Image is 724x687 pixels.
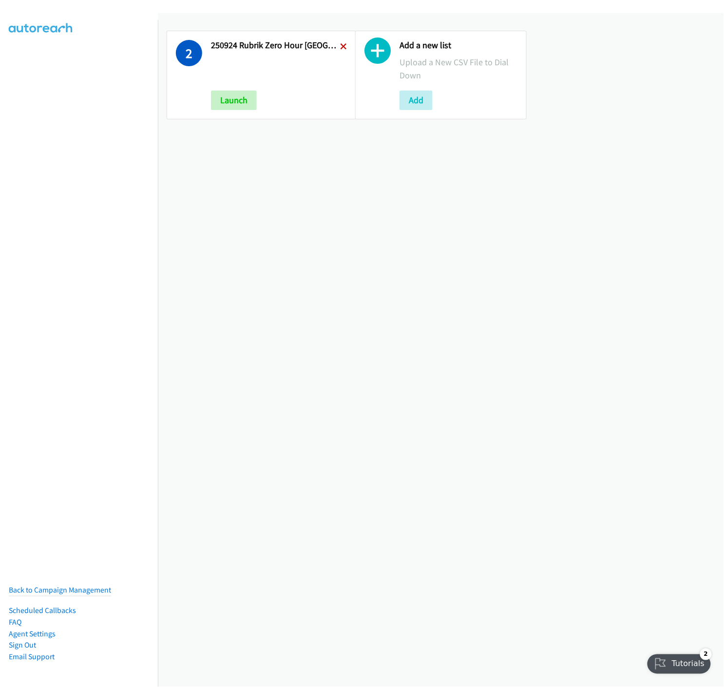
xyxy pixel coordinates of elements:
iframe: Checklist [642,645,717,680]
button: Launch [211,91,257,110]
h1: 2 [176,40,202,66]
h2: Add a new list [400,40,517,51]
p: Upload a New CSV File to Dial Down [400,56,517,82]
button: Add [400,91,433,110]
a: Sign Out [9,641,36,650]
h2: 250924 Rubrik Zero Hour [GEOGRAPHIC_DATA] V1 [211,40,340,51]
a: Back to Campaign Management [9,586,111,595]
a: Scheduled Callbacks [9,606,76,615]
a: Email Support [9,652,55,662]
a: FAQ [9,618,21,627]
a: Agent Settings [9,630,56,639]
